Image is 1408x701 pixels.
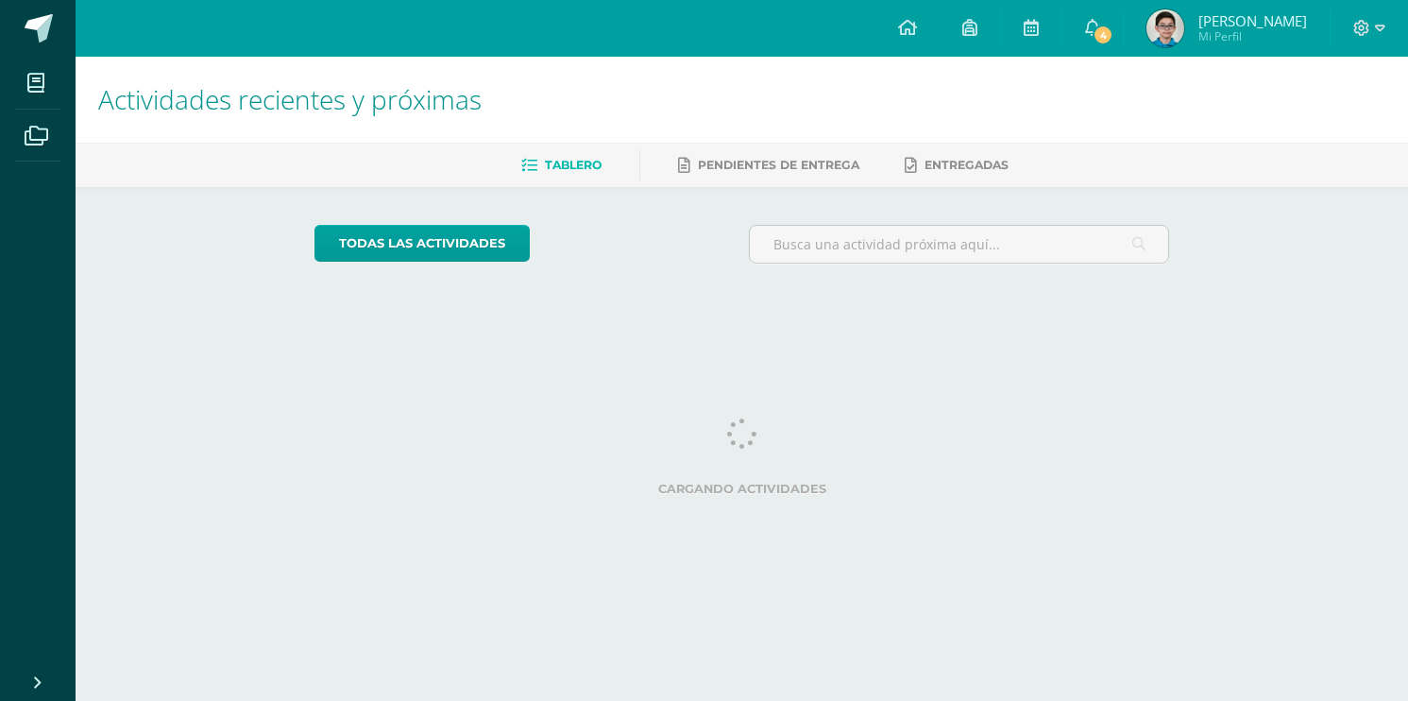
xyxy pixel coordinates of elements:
a: Entregadas [905,150,1009,180]
span: Entregadas [925,158,1009,172]
span: Pendientes de entrega [698,158,859,172]
a: Pendientes de entrega [678,150,859,180]
span: Mi Perfil [1198,28,1307,44]
span: 4 [1093,25,1113,45]
span: Actividades recientes y próximas [98,81,482,117]
label: Cargando actividades [314,482,1169,496]
span: Tablero [545,158,602,172]
img: 5be8c02892cdc226414afe1279936e7d.png [1146,9,1184,47]
input: Busca una actividad próxima aquí... [750,226,1168,263]
a: Tablero [521,150,602,180]
a: todas las Actividades [314,225,530,262]
span: [PERSON_NAME] [1198,11,1307,30]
